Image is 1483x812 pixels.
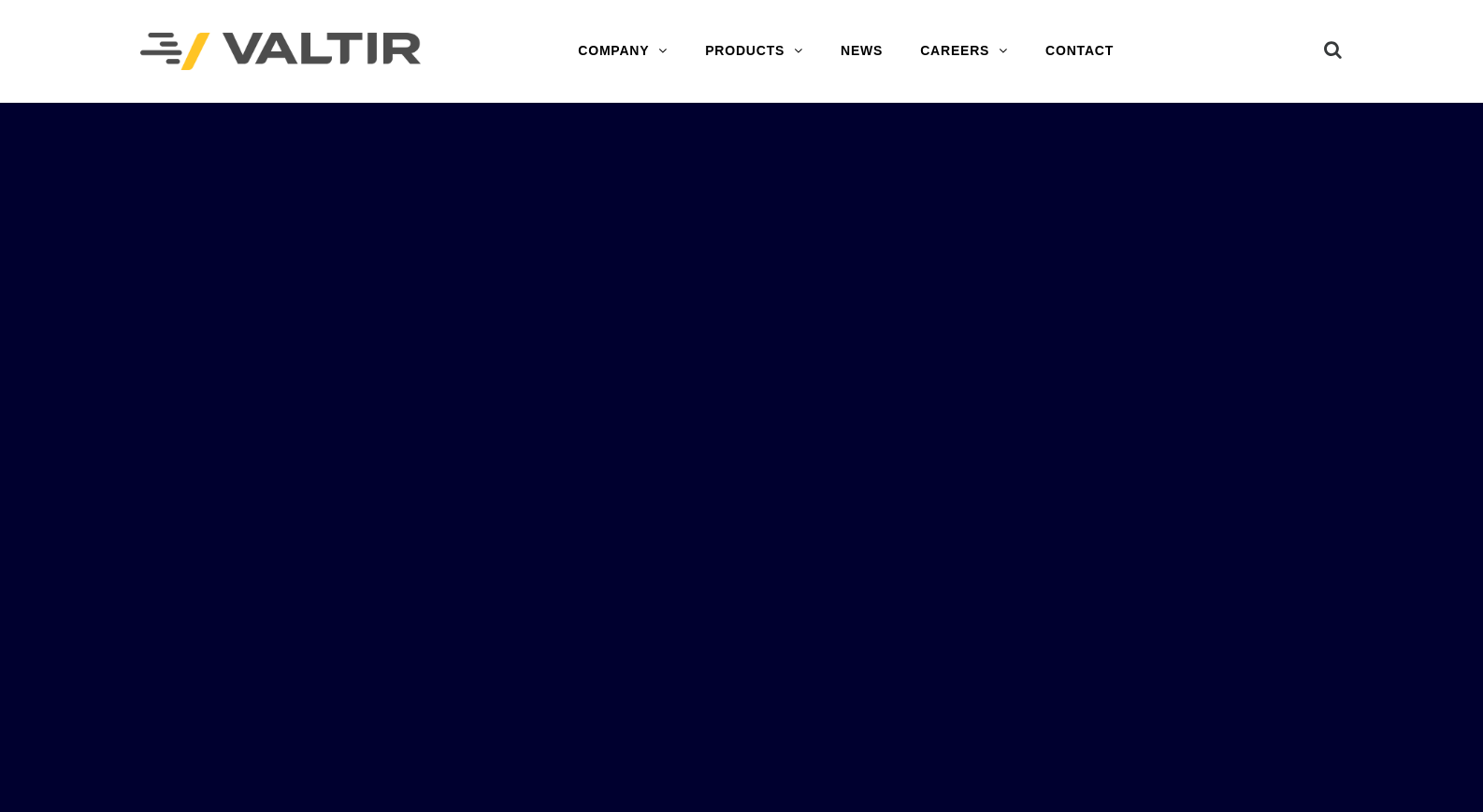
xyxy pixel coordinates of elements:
a: CAREERS [901,33,1027,70]
a: CONTACT [1027,33,1132,70]
a: NEWS [822,33,901,70]
img: Valtir [140,33,421,71]
a: PRODUCTS [686,33,822,70]
a: COMPANY [559,33,686,70]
